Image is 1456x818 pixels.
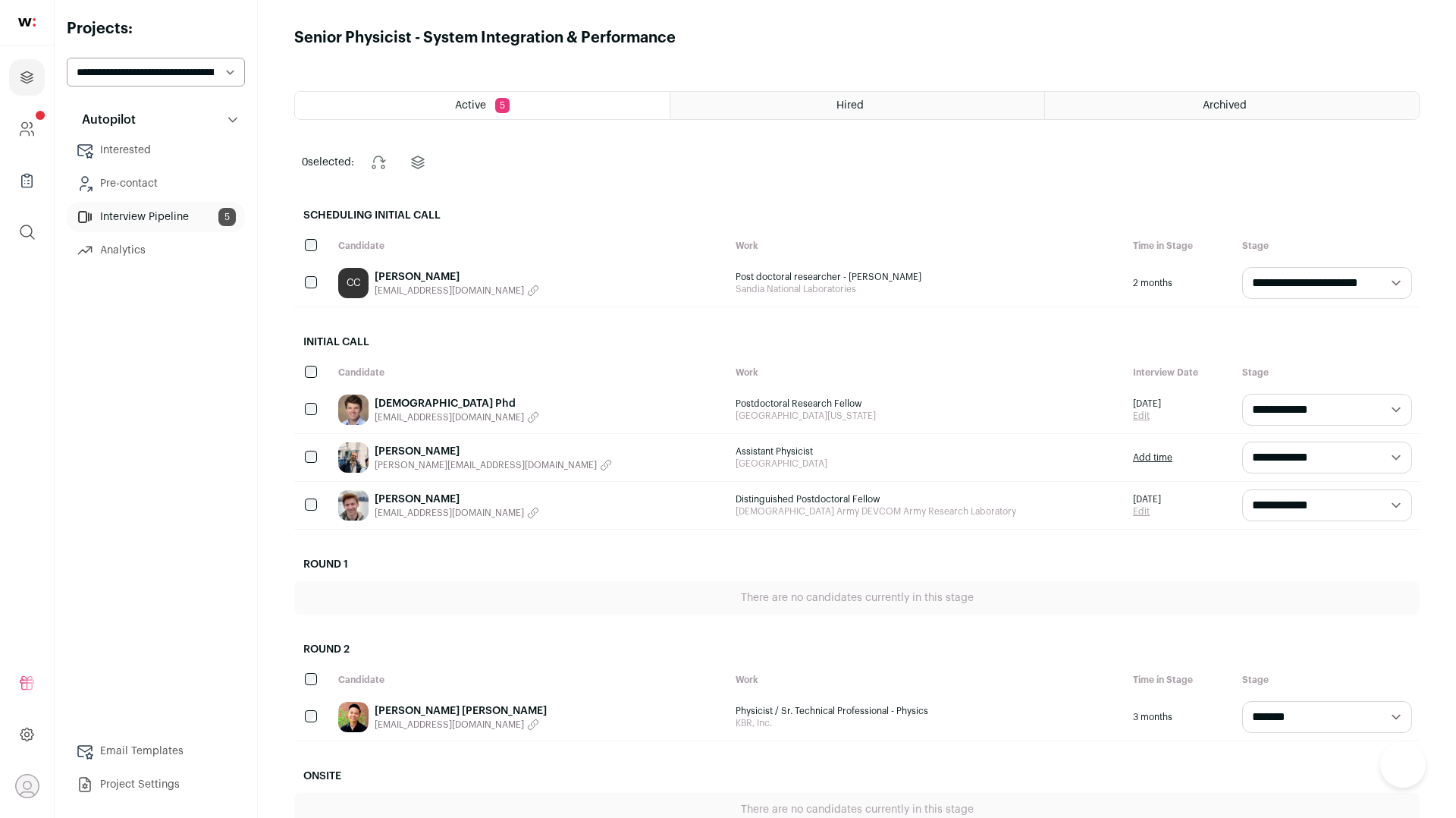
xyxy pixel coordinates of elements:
[1235,666,1420,694] div: Stage
[375,269,539,285] a: [PERSON_NAME]
[375,459,612,471] button: [PERSON_NAME][EMAIL_ADDRESS][DOMAIN_NAME]
[67,235,245,266] a: Analytics
[375,459,597,471] span: [PERSON_NAME][EMAIL_ADDRESS][DOMAIN_NAME]
[331,359,728,386] div: Candidate
[836,100,864,111] span: Hired
[302,155,354,170] span: selected:
[375,444,612,459] a: [PERSON_NAME]
[294,760,1420,793] h2: Onsite
[338,702,369,732] img: de934f66ce38b30972d94475de129a1ee9c3bdc4e1745f2fcbbf62d5bf425921
[1125,694,1235,741] div: 3 months
[1133,505,1161,518] a: Edit
[670,92,1044,119] a: Hired
[331,232,728,260] div: Candidate
[294,581,1420,615] div: There are no candidates currently in this stage
[375,285,539,297] button: [EMAIL_ADDRESS][DOMAIN_NAME]
[302,157,308,168] span: 0
[294,326,1420,359] h2: Initial Call
[9,111,45,147] a: Company and ATS Settings
[736,398,1118,410] span: Postdoctoral Research Fellow
[1203,100,1247,111] span: Archived
[331,666,728,694] div: Candidate
[1125,260,1235,307] div: 2 months
[1133,493,1161,505] span: [DATE]
[375,719,547,731] button: [EMAIL_ADDRESS][DOMAIN_NAME]
[294,27,676,49] h1: Senior Physicist - System Integration & Performance
[67,202,245,232] a: Interview Pipeline5
[728,666,1125,694] div: Work
[736,705,1118,717] span: Physicist / Sr. Technical Professional - Physics
[338,442,369,473] img: 78ecc301adcecb30dd8fbadd2fba643f8b0a5cc43a0da29a28b75e52be40924d
[375,719,524,731] span: [EMAIL_ADDRESS][DOMAIN_NAME]
[1125,359,1235,386] div: Interview Date
[375,703,547,719] a: [PERSON_NAME] [PERSON_NAME]
[1380,742,1426,788] iframe: Help Scout Beacon - Open
[338,490,369,521] img: 18381ce86c0a30244222b1a13623468a37b27695b4356977ba2b7f3aa09917b8
[338,395,369,425] img: 879abe5ca2800993b2a749636cea894324c3ace8c3998f0c1d6eb938834db47a.jpg
[455,100,486,111] span: Active
[67,105,245,135] button: Autopilot
[1235,359,1420,386] div: Stage
[15,774,39,798] button: Open dropdown
[360,144,397,181] button: Change stage
[67,18,245,39] h2: Projects:
[1235,232,1420,260] div: Stage
[67,769,245,800] a: Project Settings
[67,736,245,766] a: Email Templates
[73,111,136,129] p: Autopilot
[294,548,1420,581] h2: Round 1
[67,168,245,199] a: Pre-contact
[67,135,245,165] a: Interested
[736,458,1118,470] span: [GEOGRAPHIC_DATA]
[736,445,1118,458] span: Assistant Physicist
[375,507,539,519] button: [EMAIL_ADDRESS][DOMAIN_NAME]
[736,283,1118,295] span: Sandia National Laboratories
[1133,398,1161,410] span: [DATE]
[294,633,1420,666] h2: Round 2
[218,208,236,226] span: 5
[1133,410,1161,422] a: Edit
[736,717,1118,729] span: KBR, Inc.
[9,59,45,96] a: Projects
[728,359,1125,386] div: Work
[495,98,510,113] span: 5
[1133,451,1172,464] a: Add time
[375,285,524,297] span: [EMAIL_ADDRESS][DOMAIN_NAME]
[1125,232,1235,260] div: Time in Stage
[9,162,45,199] a: Company Lists
[1125,666,1235,694] div: Time in Stage
[375,396,539,411] a: [DEMOGRAPHIC_DATA] Phd
[728,232,1125,260] div: Work
[736,271,1118,283] span: Post doctoral researcher - [PERSON_NAME]
[375,411,539,423] button: [EMAIL_ADDRESS][DOMAIN_NAME]
[18,18,36,27] img: wellfound-shorthand-0d5821cbd27db2630d0214b213865d53afaa358527fdda9d0ea32b1df1b89c2c.svg
[375,507,524,519] span: [EMAIL_ADDRESS][DOMAIN_NAME]
[736,493,1118,505] span: Distinguished Postdoctoral Fellow
[375,492,539,507] a: [PERSON_NAME]
[1045,92,1419,119] a: Archived
[375,411,524,423] span: [EMAIL_ADDRESS][DOMAIN_NAME]
[736,505,1118,518] span: [DEMOGRAPHIC_DATA] Army DEVCOM Army Research Laboratory
[736,410,1118,422] span: [GEOGRAPHIC_DATA][US_STATE]
[338,268,369,298] a: CC
[294,199,1420,232] h2: Scheduling Initial Call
